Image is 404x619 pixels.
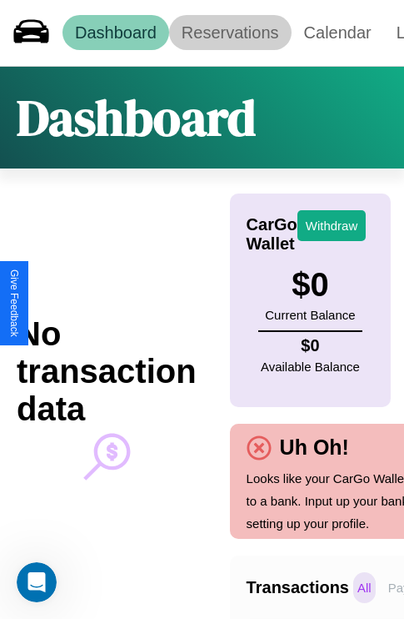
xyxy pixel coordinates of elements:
[169,15,292,50] a: Reservations
[247,215,297,254] h4: CarGo Wallet
[17,83,256,152] h1: Dashboard
[8,269,20,337] div: Give Feedback
[353,572,376,603] p: All
[17,315,197,428] h2: No transaction data
[265,266,355,304] h3: $ 0
[292,15,384,50] a: Calendar
[261,336,360,355] h4: $ 0
[297,210,367,241] button: Withdraw
[272,435,357,460] h4: Uh Oh!
[265,304,355,326] p: Current Balance
[261,355,360,378] p: Available Balance
[247,578,349,597] h4: Transactions
[17,562,57,602] iframe: Intercom live chat
[62,15,169,50] a: Dashboard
